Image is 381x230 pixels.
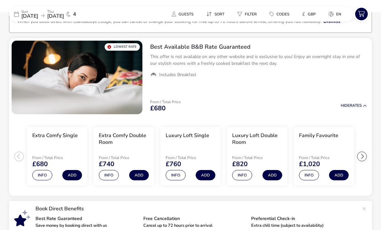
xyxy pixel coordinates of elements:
naf-pibe-menu-bar-item: Guests [167,9,201,19]
swiper-slide: 4 / 7 [224,125,290,188]
button: £GBP [297,9,321,19]
button: Info [32,170,52,180]
button: en [324,9,346,19]
p: From / Total Price [232,156,278,160]
span: en [336,12,341,17]
h3: Luxury Loft Double Room [232,132,282,146]
button: Add [196,170,215,180]
p: Extra chill time (subject to availability) [251,224,354,228]
span: Codes [276,12,289,17]
p: Preferential Check-in [251,216,354,221]
span: GBP [308,12,316,17]
swiper-slide: 2 / 7 [90,125,157,188]
h2: Best Available B&B Rate Guaranteed [150,43,367,51]
button: Info [299,170,319,180]
p: Cancel up to 72 hours prior to arrival [143,224,246,228]
div: Best Available B&B Rate GuaranteedThis offer is not available on any other website and is exclusi... [145,38,372,83]
p: From / Total Price [99,156,145,160]
span: £680 [32,161,48,167]
span: [DATE] [21,13,38,20]
h3: Luxury Loft Single [166,132,209,139]
div: Lowest Rate [105,43,140,51]
button: HideRates [341,104,367,108]
div: Sun[DATE]Thu[DATE]4 [9,6,106,22]
p: Save money by booking direct with us [36,224,138,228]
h3: Extra Comfy Double Room [99,132,149,146]
p: Free Cancellation [143,216,246,221]
button: Add [263,170,282,180]
p: Thu [47,10,64,14]
button: Add [62,170,82,180]
span: £740 [99,161,114,167]
button: Info [99,170,119,180]
p: This offer is not available on any other website and is exclusive to you! Enjoy an overnight stay... [150,53,367,67]
button: Sort [201,9,230,19]
p: Book Direct Benefits [36,206,359,211]
span: Guests [179,12,193,17]
button: Filter [232,9,262,19]
swiper-slide: 5 / 7 [291,125,357,188]
naf-pibe-menu-bar-item: Sort [201,9,232,19]
span: £1,020 [299,161,320,167]
button: Info [232,170,252,180]
swiper-slide: 1 / 7 [24,125,90,188]
span: Sort [214,12,224,17]
p: Sun [21,10,38,14]
button: Info [166,170,186,180]
naf-pibe-menu-bar-item: Filter [232,9,264,19]
span: Hide [341,103,350,108]
i: £ [302,11,305,17]
span: Includes Breakfast [159,72,196,78]
span: [DATE] [47,13,64,20]
span: £820 [232,161,248,167]
naf-pibe-menu-bar-item: en [324,9,349,19]
button: Codes [264,9,294,19]
span: Filter [245,12,257,17]
naf-pibe-menu-bar-item: Codes [264,9,297,19]
span: £680 [150,105,166,112]
swiper-slide: 3 / 7 [157,125,224,188]
swiper-slide: 1 / 1 [12,41,142,114]
button: Guests [167,9,199,19]
p: From / Total Price [299,156,349,160]
p: Best Rate Guaranteed [36,216,138,221]
span: 4 [73,12,76,17]
naf-pibe-menu-bar-item: £GBP [297,9,324,19]
span: £760 [166,161,181,167]
p: From / Total Price [150,100,180,104]
button: Add [329,170,349,180]
p: From / Total Price [32,156,78,160]
button: Add [129,170,149,180]
p: From / Total Price [166,156,211,160]
h3: Family Favourite [299,132,338,139]
h3: Extra Comfy Single [32,132,78,139]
